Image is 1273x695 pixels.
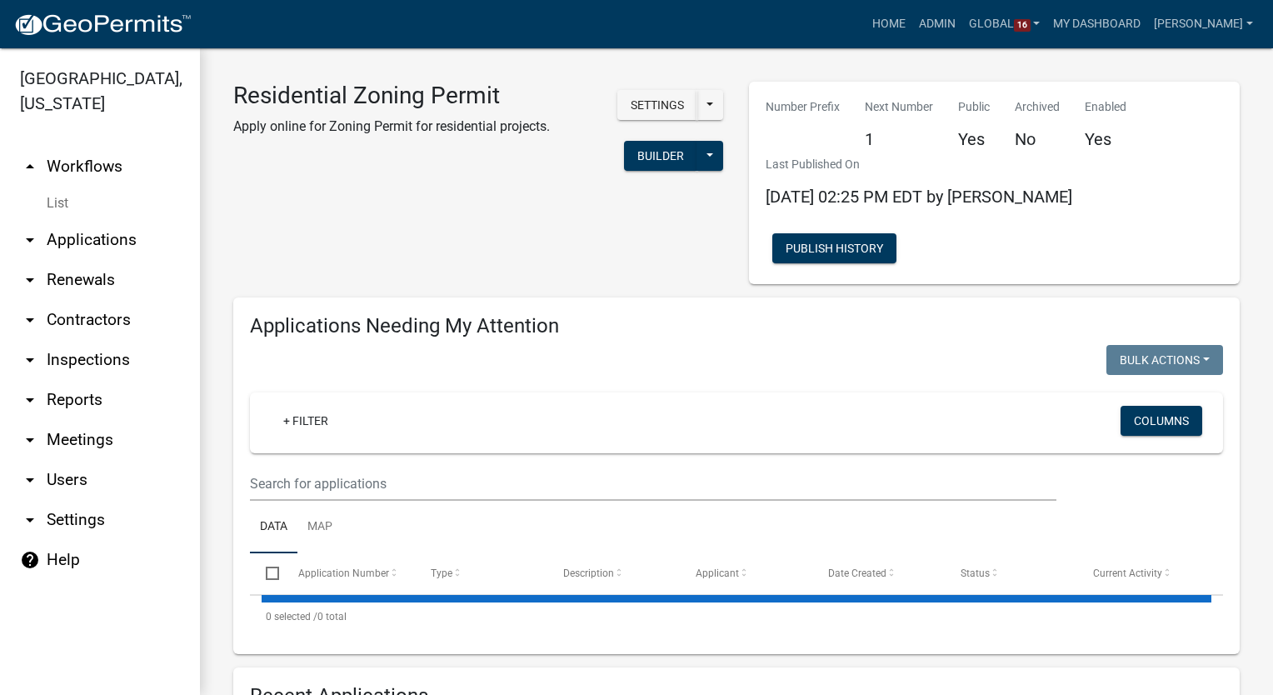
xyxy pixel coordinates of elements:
button: Columns [1121,406,1202,436]
p: Last Published On [766,156,1072,173]
a: [PERSON_NAME] [1147,8,1260,40]
input: Search for applications [250,467,1056,501]
a: Global16 [962,8,1047,40]
a: Admin [912,8,962,40]
i: help [20,550,40,570]
a: + Filter [270,406,342,436]
p: Number Prefix [766,98,840,116]
p: Archived [1015,98,1060,116]
span: Application Number [298,567,389,579]
datatable-header-cell: Description [547,553,680,593]
i: arrow_drop_down [20,390,40,410]
datatable-header-cell: Date Created [812,553,945,593]
span: Date Created [828,567,886,579]
h5: Yes [1085,129,1126,149]
h3: Residential Zoning Permit [233,82,550,110]
button: Builder [624,141,697,171]
h5: Yes [958,129,990,149]
i: arrow_drop_down [20,510,40,530]
p: Public [958,98,990,116]
button: Bulk Actions [1106,345,1223,375]
span: Current Activity [1093,567,1162,579]
i: arrow_drop_down [20,350,40,370]
span: Status [961,567,990,579]
a: Map [297,501,342,554]
i: arrow_drop_down [20,310,40,330]
i: arrow_drop_down [20,430,40,450]
datatable-header-cell: Current Activity [1077,553,1210,593]
a: Home [866,8,912,40]
span: Type [431,567,452,579]
datatable-header-cell: Status [945,553,1077,593]
i: arrow_drop_down [20,270,40,290]
i: arrow_drop_down [20,230,40,250]
span: Description [563,567,614,579]
datatable-header-cell: Application Number [282,553,414,593]
div: 0 total [250,596,1223,637]
h5: No [1015,129,1060,149]
p: Enabled [1085,98,1126,116]
a: Data [250,501,297,554]
h5: 1 [865,129,933,149]
h4: Applications Needing My Attention [250,314,1223,338]
span: [DATE] 02:25 PM EDT by [PERSON_NAME] [766,187,1072,207]
p: Next Number [865,98,933,116]
span: 16 [1014,19,1031,32]
button: Publish History [772,233,896,263]
a: My Dashboard [1046,8,1147,40]
button: Settings [617,90,697,120]
i: arrow_drop_down [20,470,40,490]
span: 0 selected / [266,611,317,622]
p: Apply online for Zoning Permit for residential projects. [233,117,550,137]
datatable-header-cell: Applicant [680,553,812,593]
span: Applicant [696,567,739,579]
i: arrow_drop_up [20,157,40,177]
datatable-header-cell: Select [250,553,282,593]
datatable-header-cell: Type [414,553,547,593]
wm-modal-confirm: Workflow Publish History [772,243,896,257]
